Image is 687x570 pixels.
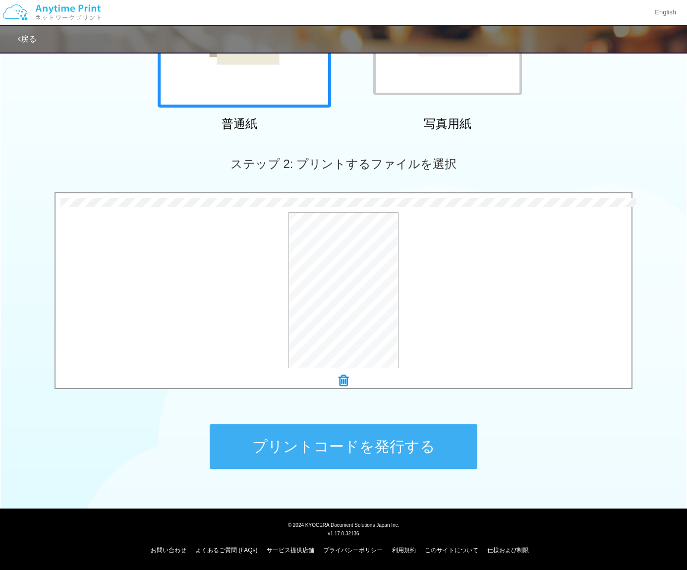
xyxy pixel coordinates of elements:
[361,117,534,130] h2: 写真用紙
[18,35,37,43] a: 戻る
[487,547,529,554] a: 仕様および制限
[288,521,400,528] span: © 2024 KYOCERA Document Solutions Japan Inc.
[151,547,186,554] a: お問い合わせ
[153,117,326,130] h2: 普通紙
[328,530,359,536] span: v1.17.0.32136
[195,547,257,554] a: よくあるご質問 (FAQs)
[392,547,416,554] a: 利用規約
[323,547,383,554] a: プライバシーポリシー
[230,157,457,171] span: ステップ 2: プリントするファイルを選択
[425,547,478,554] a: このサイトについて
[267,547,314,554] a: サービス提供店舗
[210,424,477,469] button: プリントコードを発行する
